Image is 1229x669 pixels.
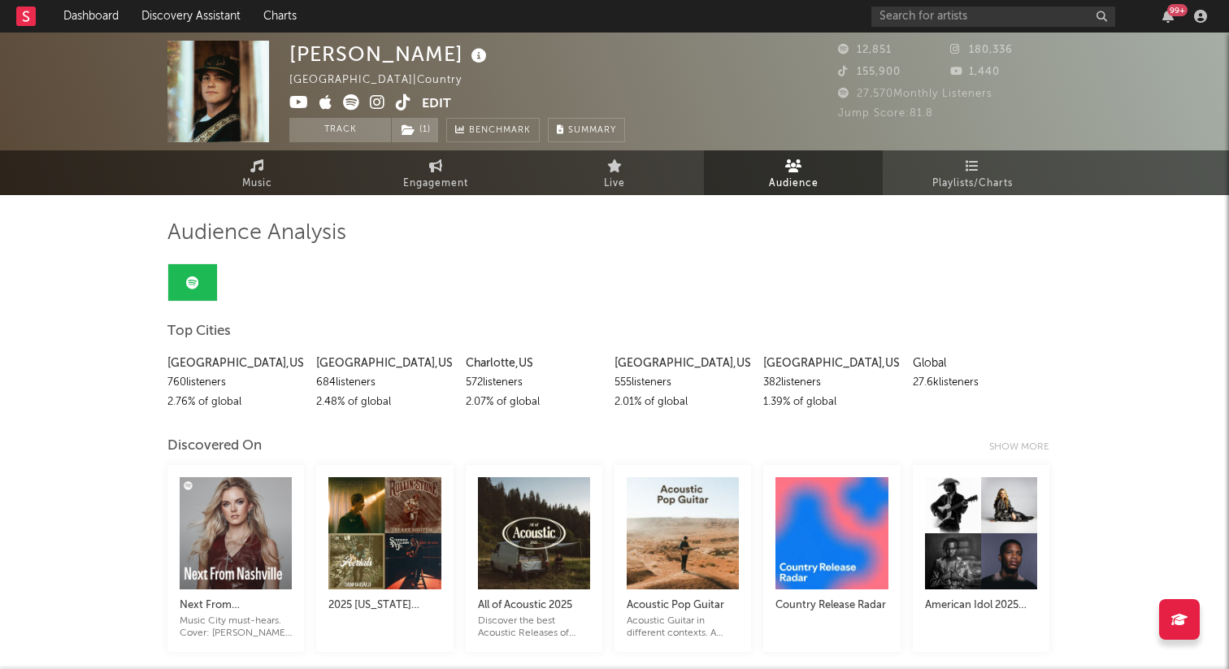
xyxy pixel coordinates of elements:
[627,615,739,640] div: Acoustic Guitar in different contexts. A mixture of acoustic songs where you can find classic hit...
[466,373,602,393] div: 572 listeners
[763,373,900,393] div: 382 listeners
[180,580,292,640] a: Next From [GEOGRAPHIC_DATA]Music City must-hears. Cover: [PERSON_NAME] [PERSON_NAME]
[883,150,1062,195] a: Playlists/Charts
[167,322,231,341] span: Top Cities
[180,615,292,640] div: Music City must-hears. Cover: [PERSON_NAME] [PERSON_NAME]
[871,7,1115,27] input: Search for artists
[167,354,304,373] div: [GEOGRAPHIC_DATA] , US
[328,596,441,615] div: 2025 [US_STATE] Country & Red Dirt
[838,108,933,119] span: Jump Score: 81.8
[478,615,590,640] div: Discover the best Acoustic Releases of 2025 // Supporting independent artists // Updated daily //...
[763,393,900,412] div: 1.39 % of global
[989,437,1062,457] div: Show more
[167,373,304,393] div: 760 listeners
[704,150,883,195] a: Audience
[913,373,1049,393] div: 27.6k listeners
[775,580,888,628] a: Country Release Radar
[950,45,1013,55] span: 180,336
[167,150,346,195] a: Music
[328,580,441,628] a: 2025 [US_STATE] Country & Red Dirt
[289,41,491,67] div: [PERSON_NAME]
[316,373,453,393] div: 684 listeners
[614,354,751,373] div: [GEOGRAPHIC_DATA] , US
[346,150,525,195] a: Engagement
[627,580,739,640] a: Acoustic Pop GuitarAcoustic Guitar in different contexts. A mixture of acoustic songs where you c...
[180,596,292,615] div: Next From [GEOGRAPHIC_DATA]
[167,393,304,412] div: 2.76 % of global
[548,118,625,142] button: Summary
[614,373,751,393] div: 555 listeners
[769,174,819,193] span: Audience
[478,596,590,615] div: All of Acoustic 2025
[466,393,602,412] div: 2.07 % of global
[925,596,1037,615] div: American Idol 2025 Top 7
[167,437,262,456] div: Discovered On
[525,150,704,195] a: Live
[763,354,900,373] div: [GEOGRAPHIC_DATA] , US
[167,224,346,243] span: Audience Analysis
[1167,4,1188,16] div: 99 +
[627,596,739,615] div: Acoustic Pop Guitar
[422,94,451,115] button: Edit
[242,174,272,193] span: Music
[775,596,888,615] div: Country Release Radar
[913,354,1049,373] div: Global
[838,67,901,77] span: 155,900
[289,118,391,142] button: Track
[446,118,540,142] a: Benchmark
[289,71,480,90] div: [GEOGRAPHIC_DATA] | Country
[466,354,602,373] div: Charlotte , US
[604,174,625,193] span: Live
[838,45,892,55] span: 12,851
[568,126,616,135] span: Summary
[478,580,590,640] a: All of Acoustic 2025Discover the best Acoustic Releases of 2025 // Supporting independent artists...
[838,89,992,99] span: 27,570 Monthly Listeners
[925,580,1037,628] a: American Idol 2025 Top 7
[469,121,531,141] span: Benchmark
[391,118,439,142] span: ( 1 )
[1162,10,1174,23] button: 99+
[403,174,468,193] span: Engagement
[932,174,1013,193] span: Playlists/Charts
[392,118,438,142] button: (1)
[316,354,453,373] div: [GEOGRAPHIC_DATA] , US
[316,393,453,412] div: 2.48 % of global
[950,67,1000,77] span: 1,440
[614,393,751,412] div: 2.01 % of global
